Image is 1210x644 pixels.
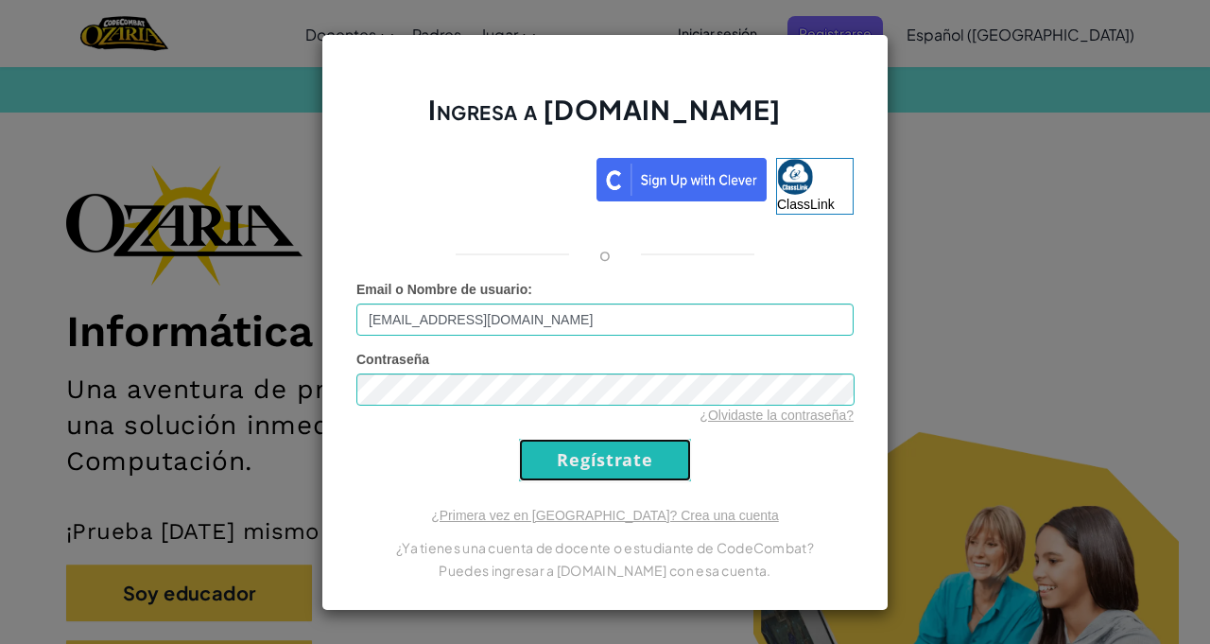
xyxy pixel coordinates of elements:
[356,536,854,559] p: ¿Ya tienes una cuenta de docente o estudiante de CodeCombat?
[777,159,813,195] img: classlink-logo-small.png
[700,408,854,423] a: ¿Olvidaste la contraseña?
[356,92,854,147] h2: Ingresa a [DOMAIN_NAME]
[599,243,611,266] p: o
[356,352,429,367] span: Contraseña
[347,156,596,198] iframe: Botón de Acceder con Google
[777,197,835,212] span: ClassLink
[356,282,527,297] span: Email o Nombre de usuario
[356,559,854,582] p: Puedes ingresar a [DOMAIN_NAME] con esa cuenta.
[356,280,532,299] label: :
[431,508,779,523] a: ¿Primera vez en [GEOGRAPHIC_DATA]? Crea una cuenta
[596,158,767,201] img: clever_sso_button@2x.png
[519,439,691,481] input: Regístrate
